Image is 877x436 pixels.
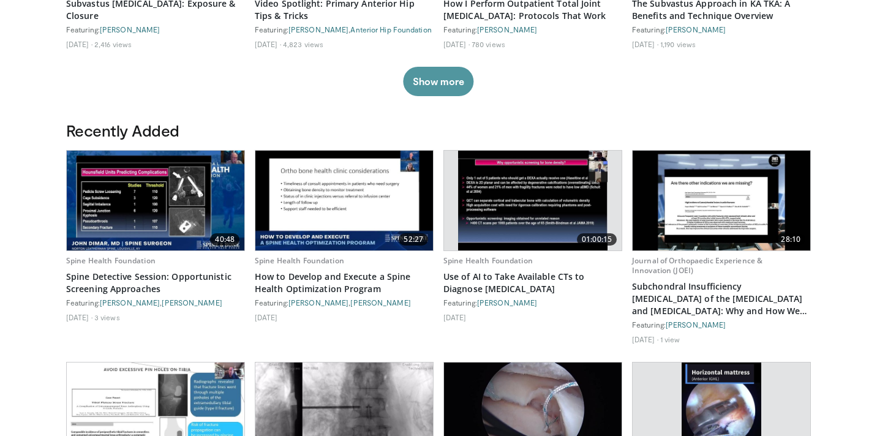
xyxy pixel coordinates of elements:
[472,39,505,49] li: 780 views
[443,298,622,307] div: Featuring:
[255,298,434,307] div: Featuring: ,
[660,39,696,49] li: 1,190 views
[666,25,726,34] a: [PERSON_NAME]
[100,298,160,307] a: [PERSON_NAME]
[403,67,473,96] button: Show more
[458,151,608,250] img: a1ec4d4b-974b-4b28-aa15-b411f68d8138.620x360_q85_upscale.jpg
[162,298,222,307] a: [PERSON_NAME]
[94,39,132,49] li: 2,416 views
[477,25,537,34] a: [PERSON_NAME]
[288,25,348,34] a: [PERSON_NAME]
[632,280,811,317] a: Subchondral Insufficiency [MEDICAL_DATA] of the [MEDICAL_DATA] and [MEDICAL_DATA]: Why and How We...
[443,255,533,266] a: Spine Health Foundation
[633,151,810,250] img: 0d11209b-9163-4cf9-9c37-c045ad2ce7a1.620x360_q85_upscale.jpg
[210,233,239,246] span: 40:48
[288,298,348,307] a: [PERSON_NAME]
[66,121,811,140] h3: Recently Added
[255,271,434,295] a: How to Develop and Execute a Spine Health Optimization Program
[255,151,433,250] img: 2bdf7522-1c47-4a36-b4a8-959f82b217bd.620x360_q85_upscale.jpg
[67,151,244,250] img: 410ed940-cf0a-4706-b3f0-ea35bc4da3e5.620x360_q85_upscale.jpg
[632,39,658,49] li: [DATE]
[66,255,156,266] a: Spine Health Foundation
[100,25,160,34] a: [PERSON_NAME]
[94,312,120,322] li: 3 views
[350,298,410,307] a: [PERSON_NAME]
[633,151,810,250] a: 28:10
[477,298,537,307] a: [PERSON_NAME]
[66,271,245,295] a: Spine Detective Session: Opportunistic Screening Approaches
[632,334,658,344] li: [DATE]
[255,24,434,34] div: Featuring: ,
[66,39,92,49] li: [DATE]
[776,233,805,246] span: 28:10
[350,25,431,34] a: Anterior Hip Foundation
[255,151,433,250] a: 52:27
[632,24,811,34] div: Featuring:
[444,151,622,250] a: 01:00:15
[255,312,278,322] li: [DATE]
[66,312,92,322] li: [DATE]
[443,312,467,322] li: [DATE]
[66,24,245,34] div: Featuring:
[632,320,811,329] div: Featuring:
[443,271,622,295] a: Use of AI to Take Available CTs to Diagnose [MEDICAL_DATA]
[660,334,680,344] li: 1 view
[66,298,245,307] div: Featuring: ,
[577,233,617,246] span: 01:00:15
[283,39,323,49] li: 4,823 views
[255,255,344,266] a: Spine Health Foundation
[632,255,762,276] a: Journal of Orthopaedic Experience & Innovation (JOEI)
[443,39,470,49] li: [DATE]
[67,151,244,250] a: 40:48
[255,39,281,49] li: [DATE]
[399,233,428,246] span: 52:27
[443,24,622,34] div: Featuring:
[666,320,726,329] a: [PERSON_NAME]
